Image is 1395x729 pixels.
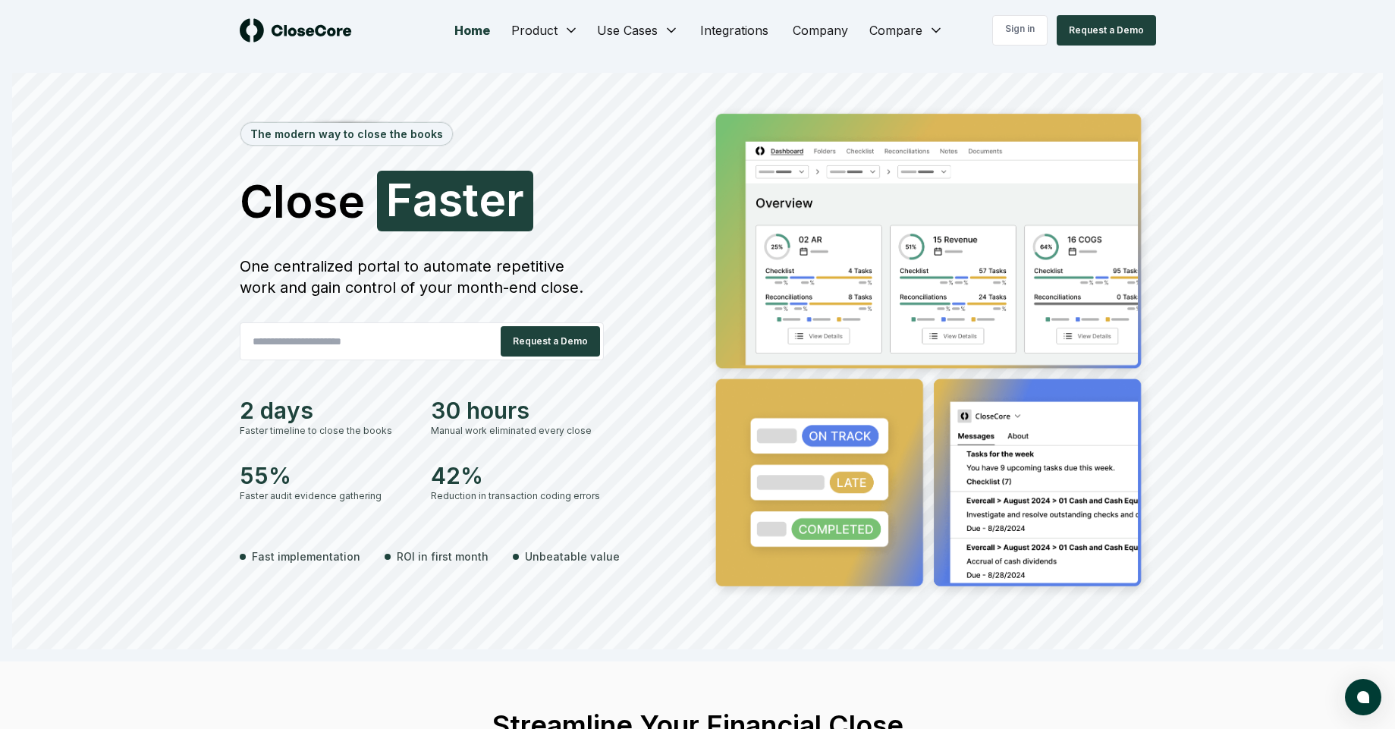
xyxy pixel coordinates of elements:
[1057,15,1156,46] button: Request a Demo
[463,177,479,222] span: t
[240,489,413,503] div: Faster audit evidence gathering
[240,462,413,489] div: 55%
[431,489,604,503] div: Reduction in transaction coding errors
[397,548,489,564] span: ROI in first month
[241,123,452,145] div: The modern way to close the books
[431,462,604,489] div: 42%
[240,18,352,42] img: logo
[869,21,922,39] span: Compare
[442,15,502,46] a: Home
[704,103,1156,602] img: Jumbotron
[506,177,524,222] span: r
[511,21,558,39] span: Product
[479,177,506,222] span: e
[588,15,688,46] button: Use Cases
[1345,679,1381,715] button: atlas-launcher
[992,15,1048,46] a: Sign in
[525,548,620,564] span: Unbeatable value
[386,177,413,222] span: F
[413,177,438,222] span: a
[501,326,600,357] button: Request a Demo
[240,256,604,298] div: One centralized portal to automate repetitive work and gain control of your month-end close.
[431,424,604,438] div: Manual work eliminated every close
[438,177,463,222] span: s
[597,21,658,39] span: Use Cases
[688,15,781,46] a: Integrations
[240,178,365,224] span: Close
[781,15,860,46] a: Company
[860,15,953,46] button: Compare
[431,397,604,424] div: 30 hours
[240,424,413,438] div: Faster timeline to close the books
[252,548,360,564] span: Fast implementation
[502,15,588,46] button: Product
[240,397,413,424] div: 2 days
